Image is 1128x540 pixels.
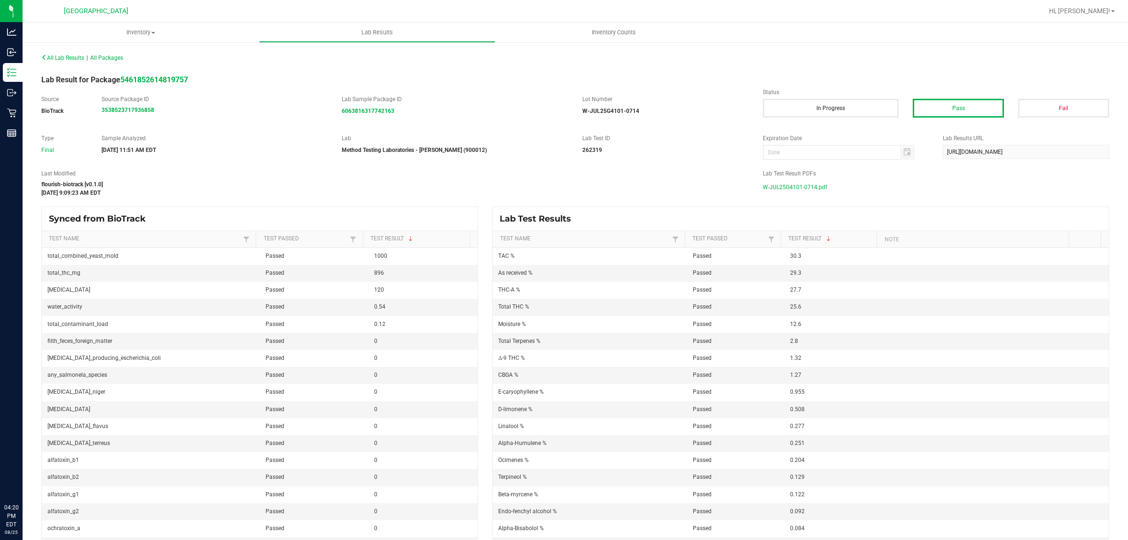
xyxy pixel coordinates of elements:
span: total_thc_mg [47,270,80,276]
span: 0 [374,440,377,446]
span: 0 [374,372,377,378]
span: Passed [266,406,284,413]
strong: 5461852614819757 [120,75,188,84]
a: Test NameSortable [500,235,670,243]
span: water_activity [47,303,82,310]
span: 120 [374,286,384,293]
span: Synced from BioTrack [49,214,153,224]
span: Passed [266,321,284,327]
span: Sortable [825,235,832,243]
span: 0.54 [374,303,385,310]
span: Linalool % [498,423,524,429]
a: Inventory Counts [495,23,732,42]
span: All Lab Results [41,55,84,61]
span: 0.251 [790,440,805,446]
span: alfatoxin_g1 [47,491,79,498]
a: Test ResultSortable [788,235,873,243]
span: Passed [266,338,284,344]
inline-svg: Inventory [7,68,16,77]
span: 0 [374,508,377,515]
span: 0 [374,389,377,395]
span: 0.122 [790,491,805,498]
span: 25.6 [790,303,801,310]
button: Fail [1018,99,1109,118]
span: [GEOGRAPHIC_DATA] [64,7,128,15]
span: [MEDICAL_DATA] [47,286,90,293]
span: Hi, [PERSON_NAME]! [1049,7,1110,15]
iframe: Resource center [9,465,38,493]
strong: [DATE] 11:51 AM EDT [102,147,156,153]
a: Lab Results [259,23,495,42]
span: Lab Results [349,28,406,37]
iframe: Resource center unread badge [28,463,39,475]
span: W-JUL25G4101-0714.pdf [763,180,827,194]
span: filth_feces_foreign_matter [47,338,112,344]
strong: Method Testing Laboratories - [PERSON_NAME] (900012) [342,147,487,153]
span: Passed [266,457,284,463]
span: Passed [266,270,284,276]
span: 0.955 [790,389,805,395]
span: 0 [374,406,377,413]
span: 0.204 [790,457,805,463]
th: Note [877,231,1069,248]
span: alfatoxin_b2 [47,474,79,480]
strong: [DATE] 9:09:23 AM EDT [41,190,101,196]
span: Inventory Counts [579,28,649,37]
span: E-caryophyllene % [498,389,544,395]
span: Lab Result for Package [41,75,188,84]
span: 30.3 [790,253,801,259]
a: Test NameSortable [49,235,240,243]
span: 0 [374,525,377,532]
span: 0.277 [790,423,805,429]
span: Beta-myrcene % [498,491,538,498]
span: Sortable [407,235,415,243]
span: [MEDICAL_DATA]_niger [47,389,105,395]
button: Pass [913,99,1004,118]
span: 0.084 [790,525,805,532]
span: D-limonene % [498,406,533,413]
span: 896 [374,270,384,276]
a: Filter [241,233,252,245]
span: Passed [693,338,712,344]
span: Passed [693,355,712,361]
span: Total Terpenes % [498,338,540,344]
span: Passed [693,423,712,429]
span: any_salmonela_species [47,372,107,378]
span: Passed [266,286,284,293]
span: 1000 [374,253,387,259]
span: 0.092 [790,508,805,515]
span: 29.3 [790,270,801,276]
span: Passed [693,372,712,378]
span: 0.508 [790,406,805,413]
strong: flourish-biotrack [v0.1.0] [41,181,103,188]
span: Passed [693,286,712,293]
span: 0 [374,474,377,480]
span: Moisture % [498,321,526,327]
span: CBGA % [498,372,518,378]
label: Lab Sample Package ID [342,95,568,103]
span: Total THC % [498,303,529,310]
div: Final [41,146,87,154]
span: Passed [693,508,712,515]
span: TAC % [498,253,515,259]
span: Lab Test Results [500,214,578,224]
a: 6063816317742163 [342,108,394,114]
strong: 3538523717936858 [102,107,154,113]
p: 04:20 PM EDT [4,503,18,529]
span: 1.32 [790,355,801,361]
span: Passed [693,491,712,498]
span: Passed [693,457,712,463]
span: Passed [693,389,712,395]
inline-svg: Analytics [7,27,16,37]
span: 0.12 [374,321,385,327]
span: Passed [266,525,284,532]
strong: W-JUL25G4101-0714 [582,108,639,114]
span: 0 [374,423,377,429]
label: Sample Analyzed [102,134,328,143]
label: Source Package ID [102,95,328,103]
span: [MEDICAL_DATA]_producing_escherichia_coli [47,355,161,361]
span: Passed [266,423,284,429]
span: alfatoxin_g2 [47,508,79,515]
a: Filter [766,233,777,245]
span: Δ-9 THC % [498,355,525,361]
